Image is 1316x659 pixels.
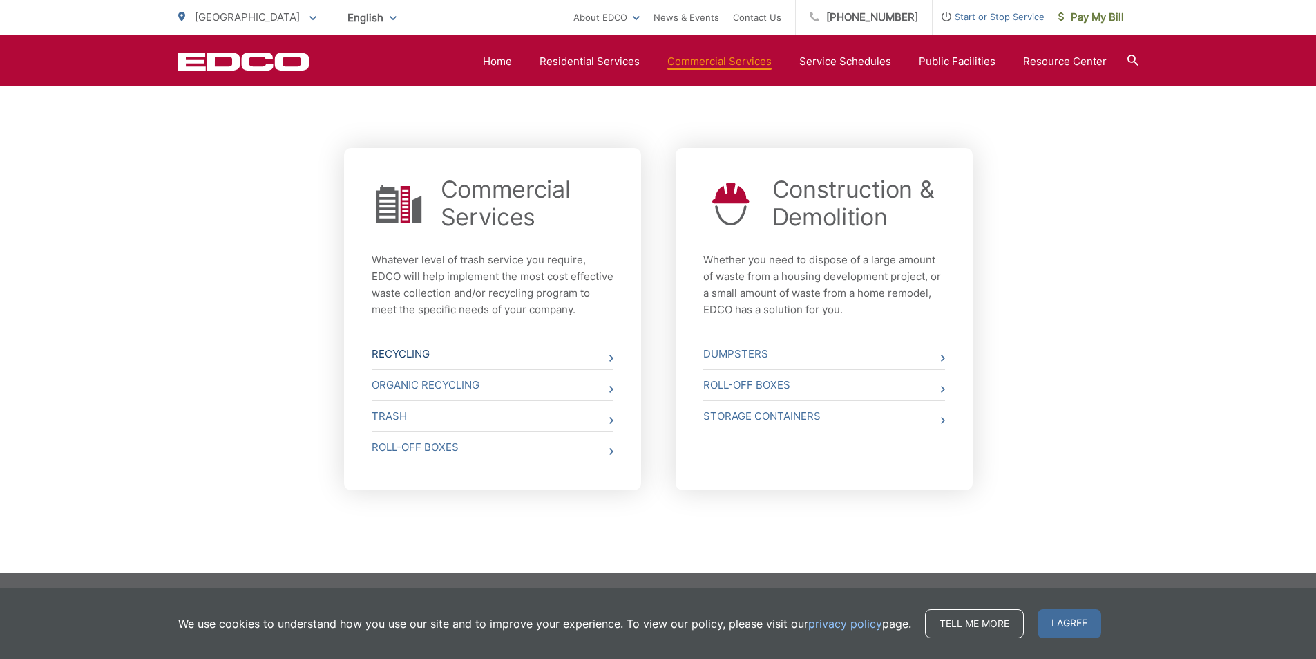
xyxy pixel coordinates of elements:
span: I agree [1038,609,1101,638]
p: We use cookies to understand how you use our site and to improve your experience. To view our pol... [178,615,911,632]
a: Tell me more [925,609,1024,638]
a: About EDCO [573,9,640,26]
a: Roll-Off Boxes [372,432,613,463]
a: Home [483,53,512,70]
a: Organic Recycling [372,370,613,400]
a: Roll-Off Boxes [703,370,945,400]
span: Pay My Bill [1058,9,1124,26]
a: Dumpsters [703,339,945,369]
a: Recycling [372,339,613,369]
span: [GEOGRAPHIC_DATA] [195,10,300,24]
a: Commercial Services [667,53,772,70]
p: Whether you need to dispose of a large amount of waste from a housing development project, or a s... [703,252,945,318]
a: Construction & Demolition [772,176,945,231]
a: Public Facilities [919,53,995,70]
a: EDCD logo. Return to the homepage. [178,52,309,71]
p: Whatever level of trash service you require, EDCO will help implement the most cost effective was... [372,252,613,318]
a: Storage Containers [703,401,945,431]
span: English [337,6,407,30]
a: Service Schedules [799,53,891,70]
a: Residential Services [540,53,640,70]
a: Resource Center [1023,53,1107,70]
a: privacy policy [808,615,882,632]
a: Commercial Services [441,176,613,231]
a: Contact Us [733,9,781,26]
a: Trash [372,401,613,431]
a: News & Events [654,9,719,26]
